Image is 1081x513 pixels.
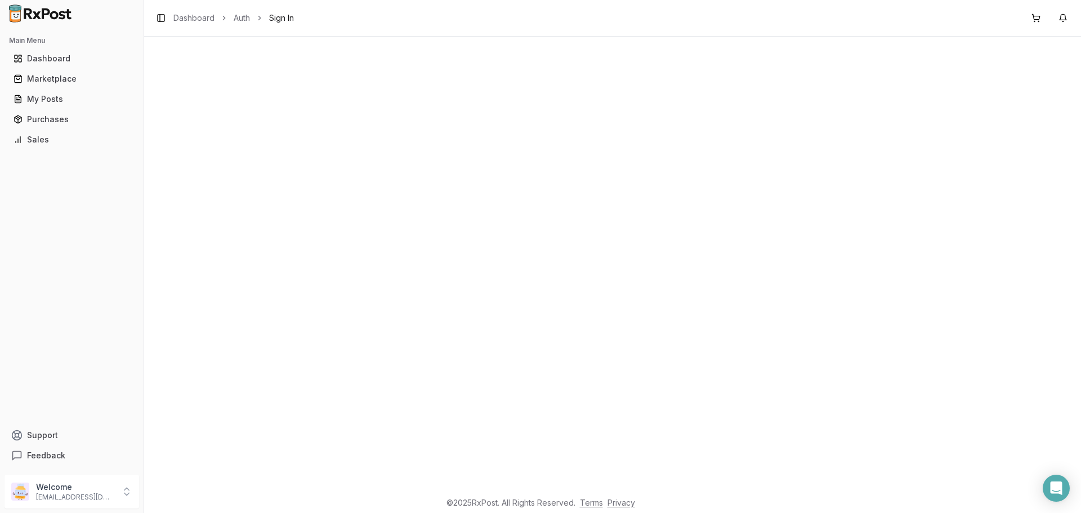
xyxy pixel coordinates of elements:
[9,69,135,89] a: Marketplace
[5,90,139,108] button: My Posts
[14,73,130,84] div: Marketplace
[5,110,139,128] button: Purchases
[269,12,294,24] span: Sign In
[5,70,139,88] button: Marketplace
[173,12,215,24] a: Dashboard
[5,5,77,23] img: RxPost Logo
[9,109,135,130] a: Purchases
[607,498,635,507] a: Privacy
[27,450,65,461] span: Feedback
[14,53,130,64] div: Dashboard
[14,114,130,125] div: Purchases
[36,493,114,502] p: [EMAIL_ADDRESS][DOMAIN_NAME]
[5,131,139,149] button: Sales
[234,12,250,24] a: Auth
[14,93,130,105] div: My Posts
[580,498,603,507] a: Terms
[5,445,139,466] button: Feedback
[1043,475,1070,502] div: Open Intercom Messenger
[5,425,139,445] button: Support
[9,89,135,109] a: My Posts
[9,130,135,150] a: Sales
[9,48,135,69] a: Dashboard
[14,134,130,145] div: Sales
[9,36,135,45] h2: Main Menu
[36,481,114,493] p: Welcome
[173,12,294,24] nav: breadcrumb
[11,483,29,501] img: User avatar
[5,50,139,68] button: Dashboard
